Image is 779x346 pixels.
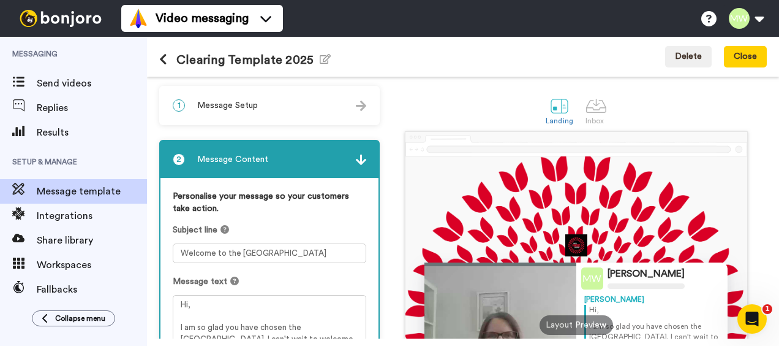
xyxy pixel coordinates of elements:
button: Close [724,46,767,68]
p: Hi, [589,305,720,315]
span: Subject line [173,224,217,236]
img: arrow.svg [356,101,366,111]
div: [PERSON_NAME] [584,294,720,305]
span: Fallbacks [37,282,147,297]
span: Integrations [37,209,147,223]
iframe: Intercom live chat [737,304,767,334]
div: 1Message Setup [159,86,380,125]
span: Message text [173,275,227,288]
a: Inbox [579,89,613,131]
span: Replies [37,101,147,115]
span: Collapse menu [55,313,105,323]
span: Message Content [197,153,268,166]
span: Send videos [37,76,147,91]
img: arrow.svg [356,155,366,165]
span: 1 [173,99,185,112]
img: Profile Image [581,267,603,290]
img: f6c7e729-3d5f-476b-8ff6-4452e0785430 [565,234,587,256]
div: Layout Preview [540,315,613,335]
span: Message template [37,184,147,199]
span: Results [37,125,147,140]
img: vm-color.svg [129,9,148,28]
label: Personalise your message so your customers take action. [173,190,366,215]
span: Message Setup [197,99,258,112]
button: Delete [665,46,712,68]
div: Landing [546,117,573,125]
img: bj-logo-header-white.svg [15,10,107,27]
h1: Clearing Template 2025 [159,53,331,67]
a: Landing [540,89,579,131]
span: Workspaces [37,258,147,272]
span: 2 [173,153,185,166]
span: 1 [762,304,772,314]
div: Inbox [585,117,607,125]
textarea: Welcome to the [GEOGRAPHIC_DATA] [173,244,366,263]
span: Share library [37,233,147,248]
div: [PERSON_NAME] [608,268,685,280]
button: Collapse menu [32,310,115,326]
span: Video messaging [156,10,249,27]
